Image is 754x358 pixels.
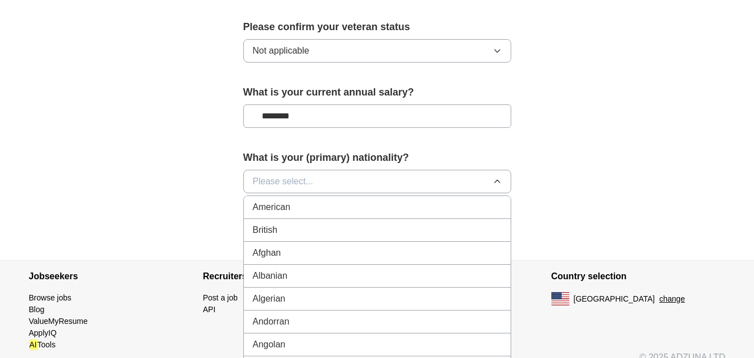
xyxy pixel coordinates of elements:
[659,293,685,305] button: change
[253,175,314,188] span: Please select...
[29,305,45,314] a: Blog
[253,201,291,214] span: American
[551,261,726,292] h4: Country selection
[551,292,569,306] img: US flag
[253,223,277,237] span: British
[253,292,286,306] span: Algerian
[253,269,287,283] span: Albanian
[574,293,655,305] span: [GEOGRAPHIC_DATA]
[253,44,309,58] span: Not applicable
[253,246,281,260] span: Afghan
[203,305,216,314] a: API
[29,340,56,350] a: AITools
[29,317,88,326] a: ValueMyResume
[243,150,511,165] label: What is your (primary) nationality?
[253,315,290,328] span: Andorran
[243,20,511,35] label: Please confirm your veteran status
[29,328,57,337] a: ApplyIQ
[29,340,37,350] em: AI
[253,338,286,351] span: Angolan
[243,39,511,63] button: Not applicable
[29,293,71,302] a: Browse jobs
[243,170,511,193] button: Please select...
[243,85,511,100] label: What is your current annual salary?
[203,293,238,302] a: Post a job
